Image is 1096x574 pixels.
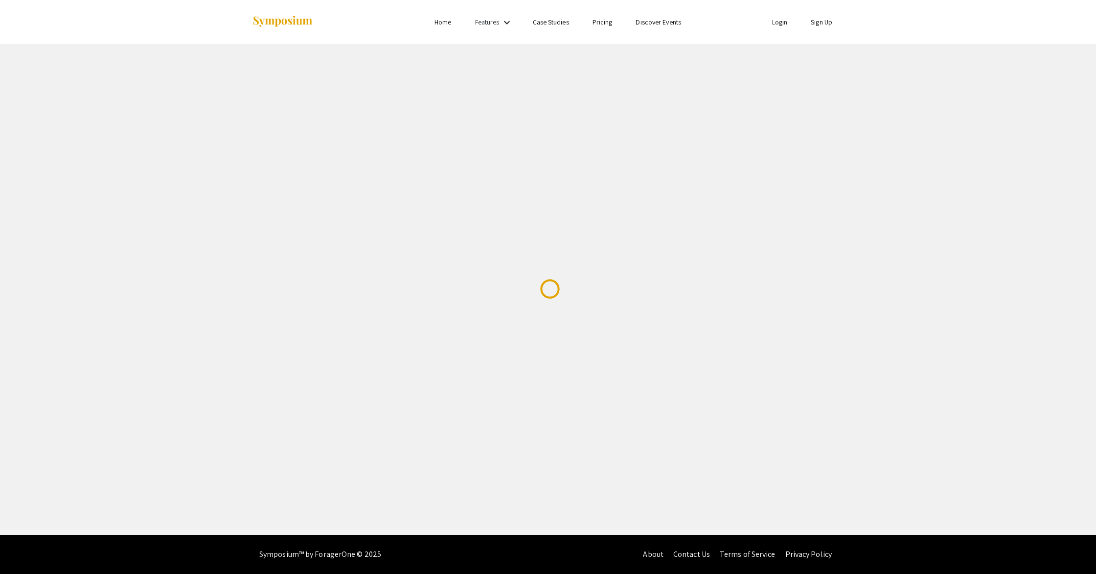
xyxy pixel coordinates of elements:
a: Features [475,18,500,26]
a: Pricing [593,18,613,26]
a: Discover Events [636,18,681,26]
a: Contact Us [673,549,710,559]
mat-icon: Expand Features list [501,17,513,28]
a: Sign Up [811,18,832,26]
img: Symposium by ForagerOne [252,15,313,28]
a: Case Studies [533,18,569,26]
a: Home [434,18,451,26]
a: Login [772,18,788,26]
a: About [643,549,663,559]
a: Privacy Policy [785,549,832,559]
div: Symposium™ by ForagerOne © 2025 [259,535,381,574]
a: Terms of Service [720,549,776,559]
